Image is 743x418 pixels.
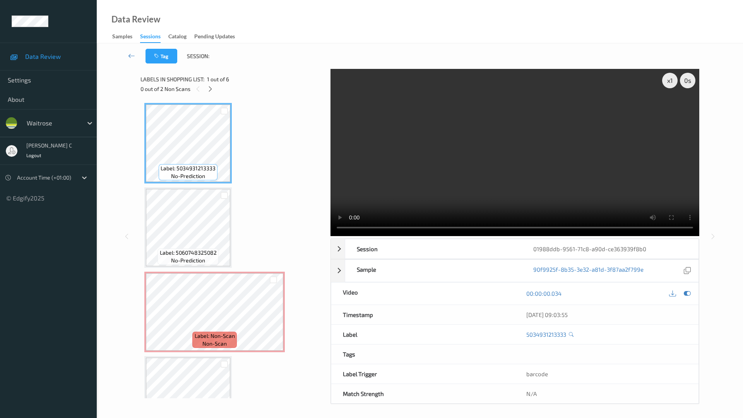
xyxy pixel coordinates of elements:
div: Pending Updates [194,33,235,42]
a: 00:00:00.034 [526,290,562,297]
span: non-scan [202,340,227,348]
div: N/A [515,384,698,403]
span: 1 out of 6 [207,75,229,83]
span: no-prediction [171,172,205,180]
span: no-prediction [171,257,205,264]
span: Session: [187,52,209,60]
div: Video [331,283,515,305]
div: 01988ddb-9561-71c8-a90d-ce363939f8b0 [522,239,698,259]
div: Sessions [140,33,161,43]
div: x 1 [662,73,678,88]
a: Catalog [168,31,194,42]
span: Label: Non-Scan [195,332,235,340]
span: Label: 5034931213333 [161,164,216,172]
a: Pending Updates [194,31,243,42]
div: barcode [515,364,698,384]
div: Data Review [111,15,160,23]
div: Session01988ddb-9561-71c8-a90d-ce363939f8b0 [331,239,699,259]
a: Samples [112,31,140,42]
div: [DATE] 09:03:55 [526,311,687,319]
span: Labels in shopping list: [140,75,204,83]
a: 5034931213333 [526,331,566,338]
span: Label: 5060748325082 [160,249,217,257]
div: Catalog [168,33,187,42]
div: Timestamp [331,305,515,324]
div: Samples [112,33,132,42]
div: Tags [331,344,515,364]
div: 0 s [680,73,695,88]
button: Tag [146,49,177,63]
div: 0 out of 2 Non Scans [140,84,325,94]
div: Sample [345,260,522,282]
a: Sessions [140,31,168,43]
div: Session [345,239,522,259]
div: Label [331,325,515,344]
div: Label Trigger [331,364,515,384]
div: Sample90f9925f-8b35-3e32-a81d-3f87aa2f799e [331,259,699,282]
div: Match Strength [331,384,515,403]
a: 90f9925f-8b35-3e32-a81d-3f87aa2f799e [533,266,644,276]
